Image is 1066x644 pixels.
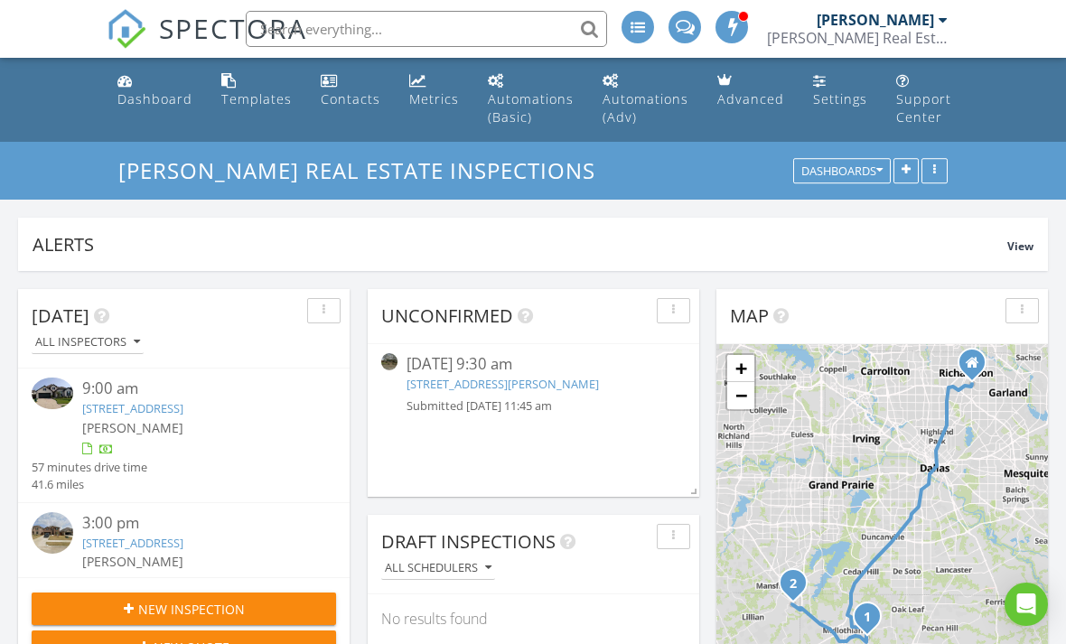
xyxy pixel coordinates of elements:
[32,378,73,409] img: 9352906%2Fcover_photos%2F0oYjfdCHAF9Z75uDsV2M%2Fsmall.jpg
[32,476,147,493] div: 41.6 miles
[381,353,397,369] img: streetview
[82,419,183,436] span: [PERSON_NAME]
[793,583,804,593] div: 2605 Melrose Dr, Venus, TX 76084
[117,90,192,107] div: Dashboard
[107,24,307,62] a: SPECTORA
[82,400,183,416] a: [STREET_ADDRESS]
[32,512,73,554] img: streetview
[35,336,140,349] div: All Inspectors
[32,378,336,493] a: 9:00 am [STREET_ADDRESS] [PERSON_NAME] 57 minutes drive time 41.6 miles
[717,90,784,107] div: Advanced
[32,459,147,476] div: 57 minutes drive time
[793,159,891,184] button: Dashboards
[727,355,754,382] a: Zoom in
[138,600,245,619] span: New Inspection
[817,11,934,29] div: [PERSON_NAME]
[710,65,791,117] a: Advanced
[867,616,878,627] div: 4209 Pasture Vw Ave, Midlothian, TX 76065
[82,553,183,570] span: [PERSON_NAME]
[246,11,607,47] input: Search everything...
[32,331,144,355] button: All Inspectors
[107,9,146,49] img: The Best Home Inspection Software - Spectora
[407,397,660,415] div: Submitted [DATE] 11:45 am
[813,90,867,107] div: Settings
[321,90,380,107] div: Contacts
[82,512,311,535] div: 3:00 pm
[381,556,495,581] button: All schedulers
[368,594,699,643] div: No results found
[790,578,797,591] i: 2
[727,382,754,409] a: Zoom out
[407,353,660,376] div: [DATE] 9:30 am
[896,90,951,126] div: Support Center
[1007,238,1033,254] span: View
[889,65,958,135] a: Support Center
[603,90,688,126] div: Automations (Adv)
[82,378,311,400] div: 9:00 am
[32,593,336,625] button: New Inspection
[118,155,611,185] a: [PERSON_NAME] Real Estate Inspections
[595,65,696,135] a: Automations (Advanced)
[110,65,200,117] a: Dashboard
[481,65,581,135] a: Automations (Basic)
[214,65,299,117] a: Templates
[407,376,599,392] a: [STREET_ADDRESS][PERSON_NAME]
[806,65,874,117] a: Settings
[488,90,574,126] div: Automations (Basic)
[381,353,686,414] a: [DATE] 9:30 am [STREET_ADDRESS][PERSON_NAME] Submitted [DATE] 11:45 am
[32,303,89,328] span: [DATE]
[1005,583,1048,626] div: Open Intercom Messenger
[402,65,466,117] a: Metrics
[864,611,871,624] i: 1
[801,165,883,178] div: Dashboards
[159,9,307,47] span: SPECTORA
[33,232,1007,257] div: Alerts
[972,362,983,373] div: 13114 Chandler Drive, Dallas TX 75243
[767,29,948,47] div: Cofer Real Estate Inspections, PLLC
[82,535,183,551] a: [STREET_ADDRESS]
[313,65,388,117] a: Contacts
[409,90,459,107] div: Metrics
[221,90,292,107] div: Templates
[730,303,769,328] span: Map
[32,512,336,628] a: 3:00 pm [STREET_ADDRESS] [PERSON_NAME] 19 minutes drive time 12.7 miles
[381,303,513,328] span: Unconfirmed
[381,529,556,554] span: Draft Inspections
[385,562,491,574] div: All schedulers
